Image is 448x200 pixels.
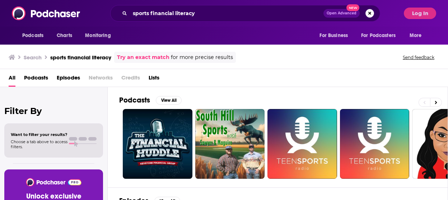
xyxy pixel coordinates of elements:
h2: Podcasts [119,96,150,105]
button: open menu [356,29,406,42]
button: Send feedback [401,54,437,60]
span: For Business [319,31,348,41]
input: Search podcasts, credits, & more... [130,8,323,19]
h2: Filter By [4,106,103,116]
button: open menu [405,29,431,42]
span: For Podcasters [361,31,396,41]
span: Choose a tab above to access filters. [11,139,67,149]
img: Podchaser - Follow, Share and Rate Podcasts [25,178,82,186]
span: Open Advanced [327,12,356,15]
a: Podcasts [24,72,48,87]
span: Podcasts [22,31,43,41]
button: Open AdvancedNew [323,9,360,18]
button: Log In [404,8,436,19]
a: Lists [149,72,159,87]
a: All [9,72,15,87]
h3: Search [24,54,42,61]
span: Credits [121,72,140,87]
button: open menu [314,29,357,42]
a: PodcastsView All [119,96,182,105]
a: Charts [52,29,76,42]
span: Charts [57,31,72,41]
a: Try an exact match [117,53,169,62]
span: for more precise results [171,53,233,62]
span: Monitoring [85,31,111,41]
button: open menu [17,29,53,42]
img: Podchaser - Follow, Share and Rate Podcasts [12,6,81,20]
button: open menu [80,29,120,42]
a: Episodes [57,72,80,87]
span: Want to filter your results? [11,132,67,137]
div: Search podcasts, credits, & more... [110,5,380,22]
span: More [410,31,422,41]
span: Networks [89,72,113,87]
h3: sports financial literacy [50,54,111,61]
span: New [346,4,359,11]
button: View All [156,96,182,105]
